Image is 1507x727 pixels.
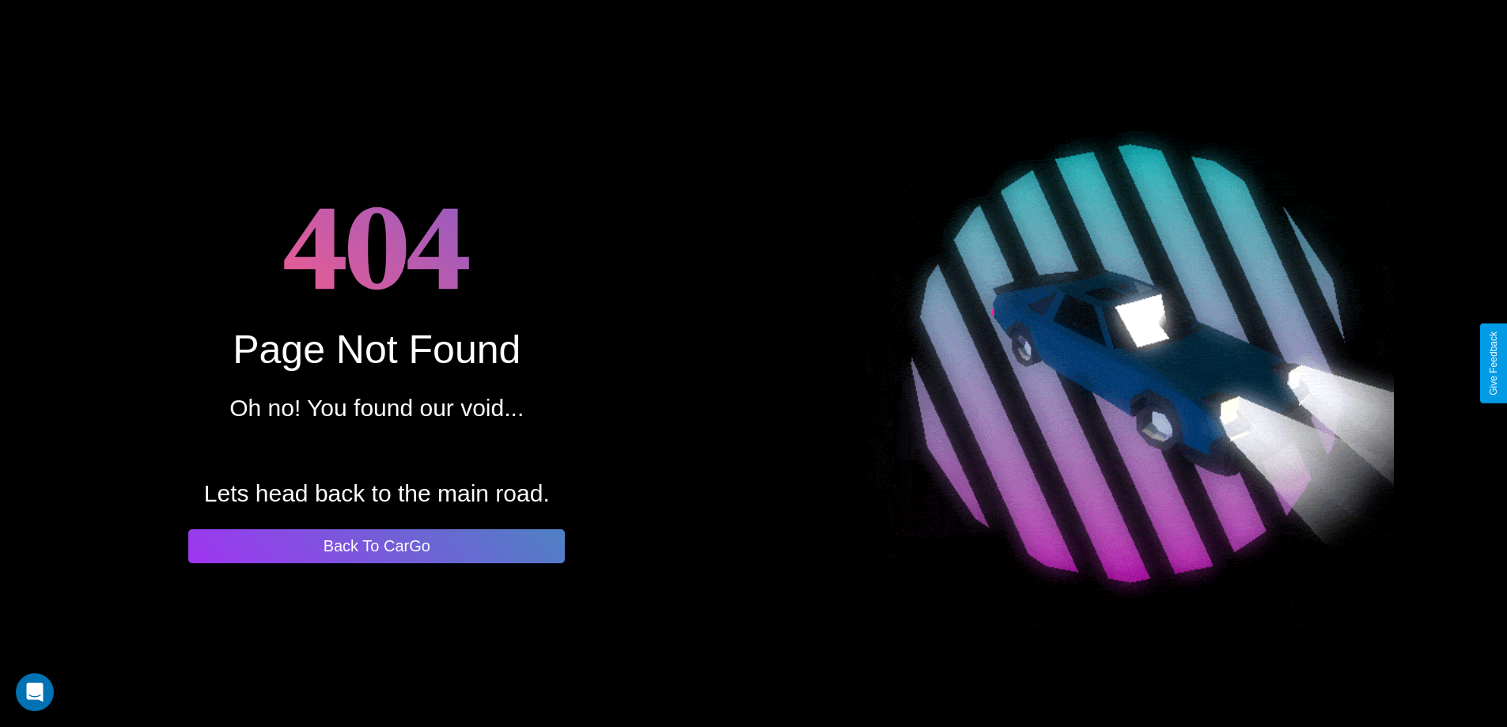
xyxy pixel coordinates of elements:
[866,100,1394,627] img: spinning car
[16,673,54,711] div: Open Intercom Messenger
[233,327,521,373] div: Page Not Found
[1488,331,1499,396] div: Give Feedback
[204,387,550,515] p: Oh no! You found our void... Lets head back to the main road.
[283,165,471,327] h1: 404
[188,529,565,563] button: Back To CarGo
